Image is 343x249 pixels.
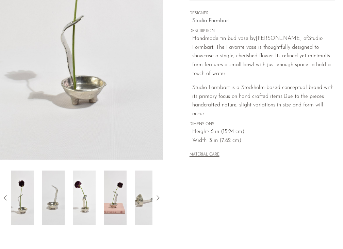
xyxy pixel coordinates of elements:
img: Favorite Vase [73,171,96,225]
span: Width: 3 in (7.62 cm) [192,136,335,145]
img: Favorite Vase [11,171,34,225]
p: Due to the pieces handcrafted nature, slight variations in size and form will occur. [192,84,335,118]
span: DESCRIPTION [190,28,335,34]
span: DIMENSIONS [190,121,335,128]
img: Favorite Vase [135,171,158,225]
span: Height: 6 in (15.24 cm) [192,128,335,136]
span: [PERSON_NAME] of [256,36,308,41]
img: Favorite Vase [42,171,65,225]
span: DESIGNER [190,11,335,17]
a: Studio Formbart [192,17,335,26]
p: Handmade tin bud vase by Studio Formbart. The Favorite vase is thoughtfully designed to showcase ... [192,34,335,78]
button: MATERIAL CARE [190,152,219,158]
span: Studio Formbart is a Stockholm-based conceptual brand with its primary focus on hand crafted items. [192,85,333,99]
img: Favorite Vase [104,171,127,225]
